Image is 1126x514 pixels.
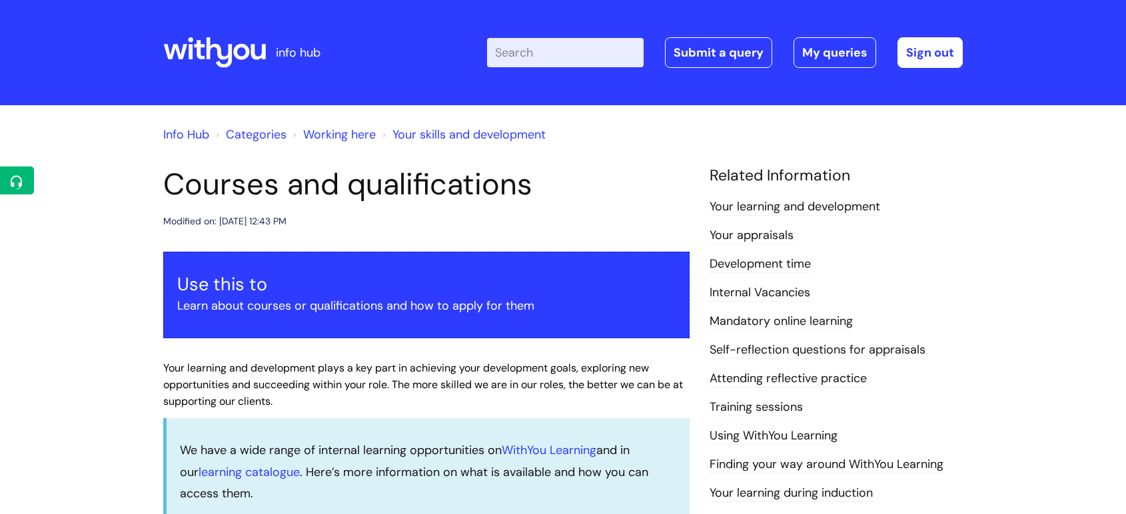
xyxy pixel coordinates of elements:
[710,370,867,387] a: Attending reflective practice
[303,127,376,142] a: Working here
[794,37,876,68] a: My queries
[710,456,943,473] a: Finding your way around WithYou Learning
[897,37,963,68] a: Sign out
[379,124,546,145] li: Your skills and development
[226,127,286,142] a: Categories
[177,295,676,316] p: Learn about courses or qualifications and how to apply for them
[710,485,873,502] a: Your learning during induction
[163,166,690,202] h1: Courses and qualifications
[392,127,546,142] a: Your skills and development
[199,464,300,480] a: learning catalogue
[710,399,803,416] a: Training sessions
[710,313,853,330] a: Mandatory online learning
[710,227,794,244] a: Your appraisals
[163,127,209,142] a: Info Hub
[163,361,683,408] span: Your learning and development plays a key part in achieving your development goals, exploring new...
[487,37,963,68] div: | -
[487,38,644,67] input: Search
[213,124,286,145] li: Solution home
[177,274,676,295] h3: Use this to
[163,213,286,230] div: Modified on: [DATE] 12:43 PM
[710,284,810,302] a: Internal Vacancies
[710,198,880,216] a: Your learning and development
[710,166,963,185] h4: Related Information
[502,442,596,458] a: WithYou Learning
[665,37,772,68] a: Submit a query
[276,42,320,63] p: info hub
[710,256,811,273] a: Development time
[290,124,376,145] li: Working here
[710,342,925,359] a: Self-reflection questions for appraisals
[180,439,676,504] p: We have a wide range of internal learning opportunities on and in our . Here’s more information o...
[710,427,838,445] a: Using WithYou Learning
